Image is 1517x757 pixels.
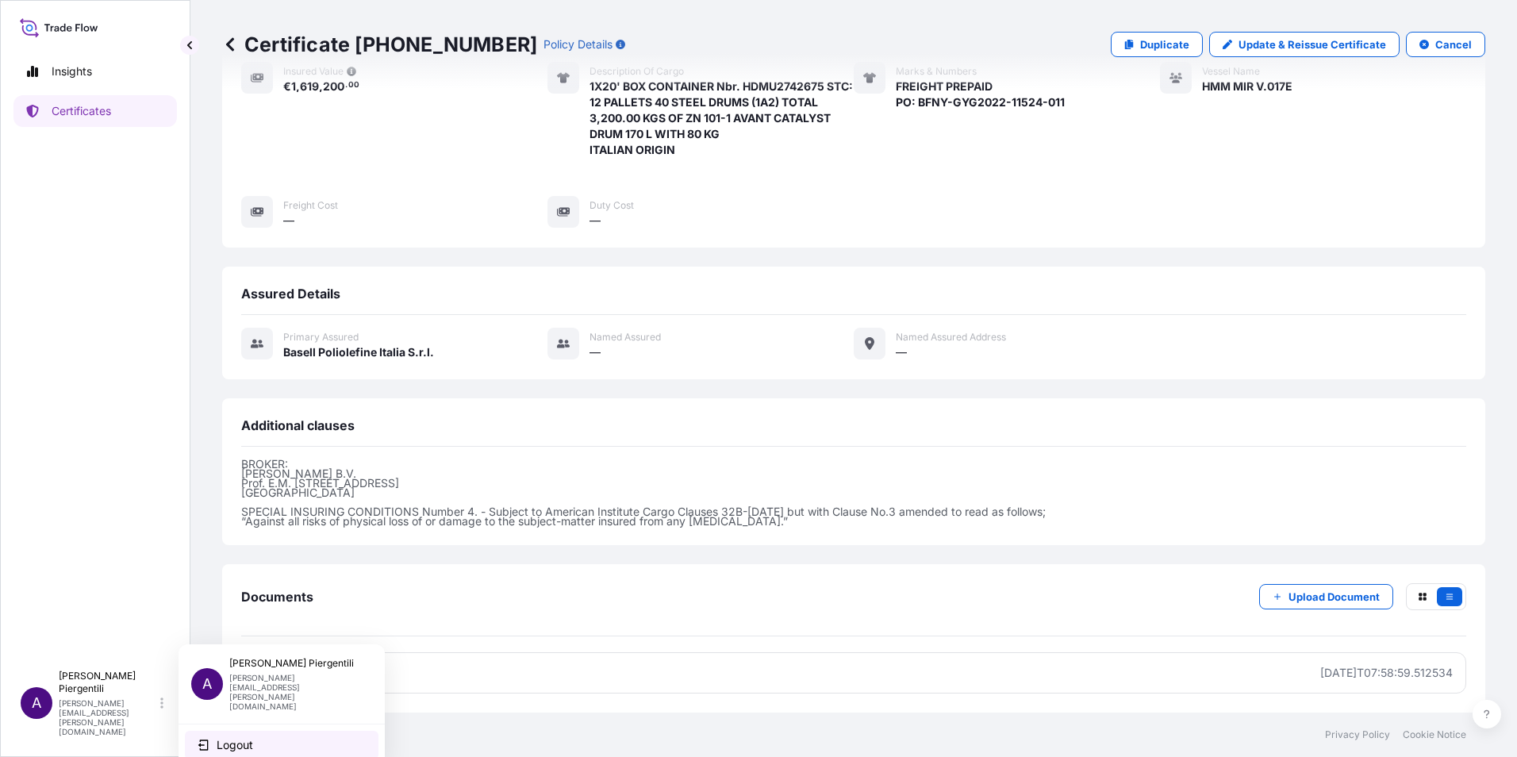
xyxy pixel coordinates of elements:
[202,676,212,692] span: A
[283,331,359,344] span: Primary assured
[229,657,359,670] p: [PERSON_NAME] Piergentili
[283,344,434,360] span: Basell Poliolefine Italia S.r.l.
[590,199,634,212] span: Duty Cost
[52,63,92,79] p: Insights
[241,589,313,605] span: Documents
[59,670,157,695] p: [PERSON_NAME] Piergentili
[1325,728,1390,741] a: Privacy Policy
[241,417,355,433] span: Additional clauses
[1209,32,1400,57] a: Update & Reissue Certificate
[283,199,338,212] span: Freight Cost
[32,695,41,711] span: A
[1259,584,1393,609] button: Upload Document
[1288,589,1380,605] p: Upload Document
[222,32,537,57] p: Certificate [PHONE_NUMBER]
[1435,37,1472,52] p: Cancel
[896,331,1006,344] span: Named Assured Address
[1403,728,1466,741] a: Cookie Notice
[241,459,1466,526] p: BROKER: [PERSON_NAME] B.V. Prof. E.M. [STREET_ADDRESS] [GEOGRAPHIC_DATA] SPECIAL INSURING CONDITI...
[896,344,907,360] span: —
[229,673,359,711] p: [PERSON_NAME][EMAIL_ADDRESS][PERSON_NAME][DOMAIN_NAME]
[217,737,253,753] span: Logout
[1111,32,1203,57] a: Duplicate
[1320,665,1453,681] div: [DATE]T07:58:59.512534
[1140,37,1189,52] p: Duplicate
[1239,37,1386,52] p: Update & Reissue Certificate
[241,652,1466,694] a: PDFCertificate[DATE]T07:58:59.512534
[13,95,177,127] a: Certificates
[13,56,177,87] a: Insights
[59,698,157,736] p: [PERSON_NAME][EMAIL_ADDRESS][PERSON_NAME][DOMAIN_NAME]
[590,331,661,344] span: Named Assured
[590,79,853,158] span: 1X20' BOX CONTAINER Nbr. HDMU2742675 STC: 12 PALLETS 40 STEEL DRUMS (1A2) TOTAL 3,200.00 KGS OF Z...
[241,286,340,302] span: Assured Details
[590,344,601,360] span: —
[1406,32,1485,57] button: Cancel
[543,37,613,52] p: Policy Details
[283,213,294,229] span: —
[52,103,111,119] p: Certificates
[590,213,601,229] span: —
[896,79,1065,110] span: FREIGHT PREPAID PO: BFNY-GYG2022-11524-011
